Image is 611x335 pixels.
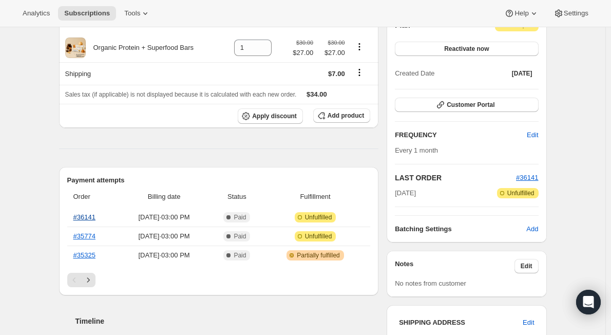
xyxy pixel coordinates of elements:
[506,66,539,81] button: [DATE]
[507,189,534,197] span: Unfulfilled
[65,91,297,98] span: Sales tax (if applicable) is not displayed because it is calculated with each new order.
[305,232,332,240] span: Unfulfilled
[121,250,207,260] span: [DATE] · 03:00 PM
[16,6,56,21] button: Analytics
[395,42,538,56] button: Reactivate now
[395,224,526,234] h6: Batching Settings
[121,231,207,241] span: [DATE] · 03:00 PM
[395,188,416,198] span: [DATE]
[328,70,345,78] span: $7.00
[307,90,327,98] span: $34.00
[547,6,595,21] button: Settings
[73,232,96,240] a: #35774
[86,43,194,53] div: Organic Protein + Superfood Bars
[351,41,368,52] button: Product actions
[351,67,368,78] button: Shipping actions
[395,280,466,287] span: No notes from customer
[67,273,371,287] nav: Pagination
[395,130,527,140] h2: FREQUENCY
[266,192,364,202] span: Fulfillment
[296,40,313,46] small: $30.00
[23,9,50,17] span: Analytics
[252,112,297,120] span: Apply discount
[521,127,544,143] button: Edit
[73,251,96,259] a: #35325
[234,232,246,240] span: Paid
[395,68,434,79] span: Created Date
[395,146,438,154] span: Every 1 month
[498,6,545,21] button: Help
[64,9,110,17] span: Subscriptions
[121,192,207,202] span: Billing date
[564,9,588,17] span: Settings
[121,212,207,222] span: [DATE] · 03:00 PM
[214,192,260,202] span: Status
[75,316,379,326] h2: Timeline
[328,111,364,120] span: Add product
[319,48,345,58] span: $27.00
[527,130,538,140] span: Edit
[67,175,371,185] h2: Payment attempts
[576,290,601,314] div: Open Intercom Messenger
[512,69,532,78] span: [DATE]
[395,173,516,183] h2: LAST ORDER
[395,98,538,112] button: Customer Portal
[305,213,332,221] span: Unfulfilled
[238,108,303,124] button: Apply discount
[514,259,539,273] button: Edit
[58,6,116,21] button: Subscriptions
[313,108,370,123] button: Add product
[73,213,96,221] a: #36141
[124,9,140,17] span: Tools
[81,273,96,287] button: Next
[520,221,544,237] button: Add
[59,62,223,85] th: Shipping
[328,40,345,46] small: $30.00
[523,318,534,328] span: Edit
[516,173,538,183] button: #36141
[297,251,339,259] span: Partially fulfilled
[526,224,538,234] span: Add
[293,48,313,58] span: $27.00
[234,251,246,259] span: Paid
[521,262,532,270] span: Edit
[118,6,157,21] button: Tools
[517,314,540,331] button: Edit
[447,101,494,109] span: Customer Portal
[67,185,118,208] th: Order
[516,174,538,181] a: #36141
[444,45,489,53] span: Reactivate now
[399,318,523,328] h3: SHIPPING ADDRESS
[514,9,528,17] span: Help
[395,259,514,273] h3: Notes
[65,38,86,58] img: product img
[234,213,246,221] span: Paid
